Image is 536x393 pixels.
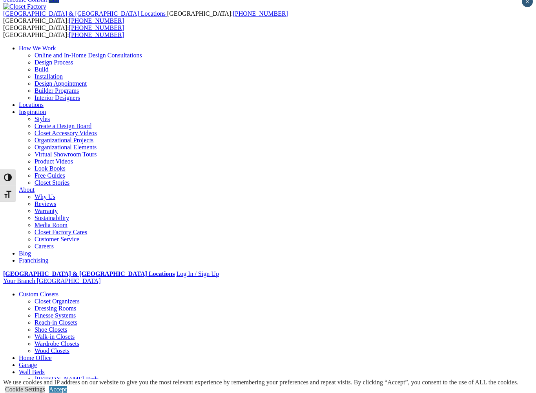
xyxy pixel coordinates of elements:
[3,277,35,284] span: Your Branch
[35,319,77,326] a: Reach-in Closets
[3,270,175,277] a: [GEOGRAPHIC_DATA] & [GEOGRAPHIC_DATA] Locations
[35,340,79,347] a: Wardrobe Closets
[3,379,518,386] div: We use cookies and IP address on our website to give you the most relevant experience by remember...
[35,172,65,179] a: Free Guides
[3,277,101,284] a: Your Branch [GEOGRAPHIC_DATA]
[19,362,37,368] a: Garage
[35,312,76,319] a: Finesse Systems
[69,24,124,31] a: [PHONE_NUMBER]
[35,66,49,73] a: Build
[35,73,63,80] a: Installation
[35,193,55,200] a: Why Us
[35,144,97,151] a: Organizational Elements
[69,31,124,38] a: [PHONE_NUMBER]
[35,229,87,235] a: Closet Factory Cares
[19,291,58,298] a: Custom Closets
[35,158,73,165] a: Product Videos
[35,236,79,242] a: Customer Service
[35,94,80,101] a: Interior Designers
[35,87,79,94] a: Builder Programs
[35,333,75,340] a: Walk-in Closets
[19,369,45,375] a: Wall Beds
[35,116,50,122] a: Styles
[35,179,69,186] a: Closet Stories
[35,200,56,207] a: Reviews
[35,80,87,87] a: Design Appointment
[3,24,124,38] span: [GEOGRAPHIC_DATA]: [GEOGRAPHIC_DATA]:
[19,250,31,257] a: Blog
[35,347,69,354] a: Wood Closets
[35,151,97,158] a: Virtual Showroom Tours
[35,243,54,250] a: Careers
[19,257,49,264] a: Franchising
[35,376,98,382] a: [PERSON_NAME] Beds
[35,137,93,143] a: Organizational Projects
[3,10,166,17] span: [GEOGRAPHIC_DATA] & [GEOGRAPHIC_DATA] Locations
[5,386,45,393] a: Cookie Settings
[19,354,52,361] a: Home Office
[35,326,67,333] a: Shoe Closets
[49,386,67,393] a: Accept
[19,101,44,108] a: Locations
[35,222,67,228] a: Media Room
[19,108,46,115] a: Inspiration
[35,130,97,136] a: Closet Accessory Videos
[69,17,124,24] a: [PHONE_NUMBER]
[35,298,80,305] a: Closet Organizers
[35,52,142,59] a: Online and In-Home Design Consultations
[35,59,73,66] a: Design Process
[35,208,58,214] a: Warranty
[35,165,66,172] a: Look Books
[35,215,69,221] a: Sustainability
[3,10,288,24] span: [GEOGRAPHIC_DATA]: [GEOGRAPHIC_DATA]:
[176,270,219,277] a: Log In / Sign Up
[19,186,35,193] a: About
[19,45,56,51] a: How We Work
[3,3,46,10] img: Closet Factory
[35,123,91,129] a: Create a Design Board
[35,305,76,312] a: Dressing Rooms
[36,277,100,284] span: [GEOGRAPHIC_DATA]
[233,10,288,17] a: [PHONE_NUMBER]
[3,10,167,17] a: [GEOGRAPHIC_DATA] & [GEOGRAPHIC_DATA] Locations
